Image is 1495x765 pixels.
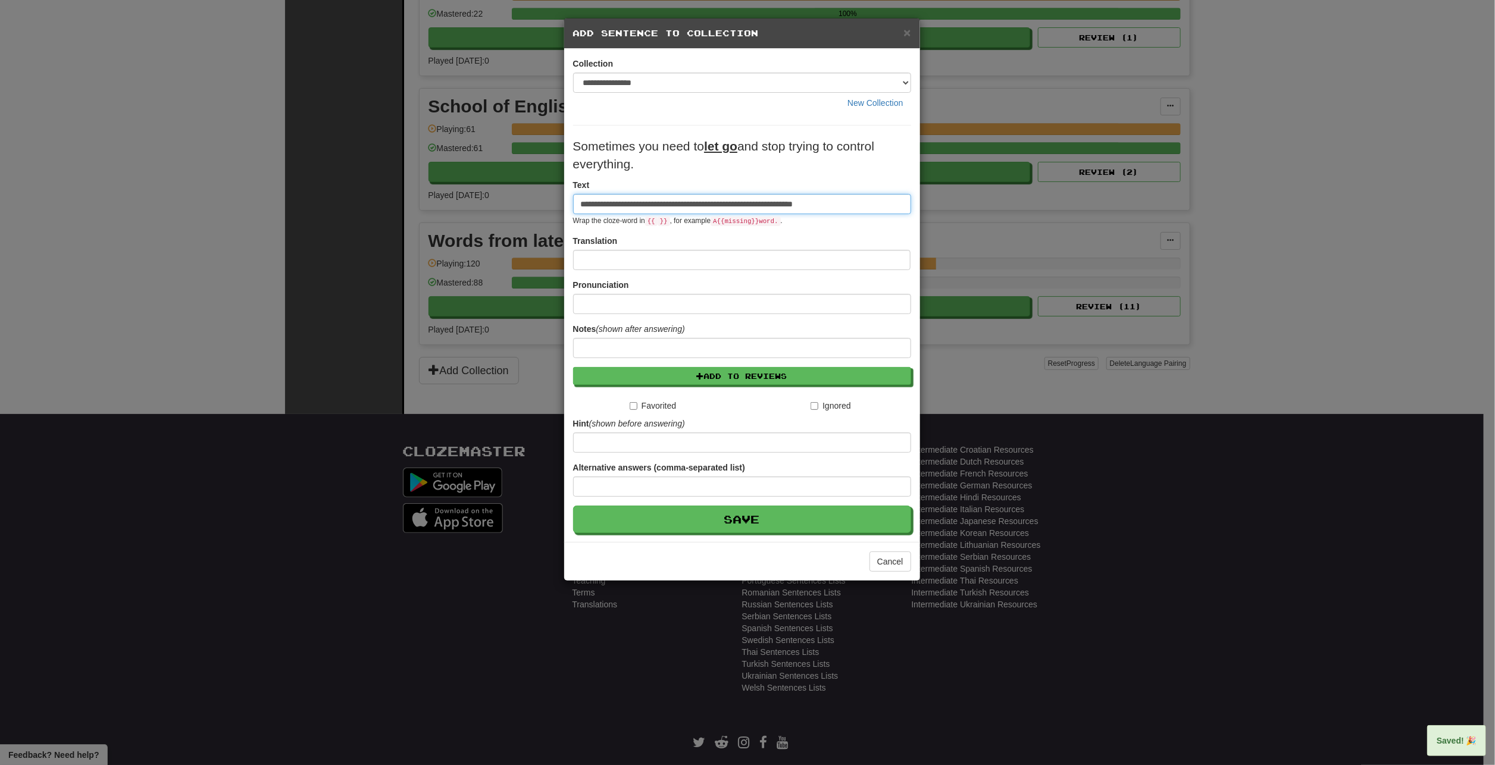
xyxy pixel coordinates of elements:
[840,93,911,113] button: New Collection
[573,279,629,291] label: Pronunciation
[645,217,658,226] code: {{
[573,179,590,191] label: Text
[573,27,911,39] h5: Add Sentence to Collection
[573,217,783,225] small: Wrap the cloze-word in , for example .
[903,26,911,39] span: ×
[870,551,911,572] button: Cancel
[658,217,670,226] code: }}
[630,402,637,410] input: Favorited
[811,400,850,412] label: Ignored
[596,324,684,334] em: (shown after answering)
[573,137,911,173] p: Sometimes you need to and stop trying to control everything.
[1427,725,1486,756] div: Saved! 🎉
[704,139,737,153] u: let go
[811,402,818,410] input: Ignored
[573,235,618,247] label: Translation
[573,462,745,474] label: Alternative answers (comma-separated list)
[630,400,676,412] label: Favorited
[573,418,685,429] label: Hint
[589,419,685,428] em: (shown before answering)
[573,367,911,385] button: Add to Reviews
[573,323,685,335] label: Notes
[903,26,911,39] button: Close
[573,58,614,70] label: Collection
[573,506,911,533] button: Save
[711,217,780,226] code: A {{ missing }} word.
